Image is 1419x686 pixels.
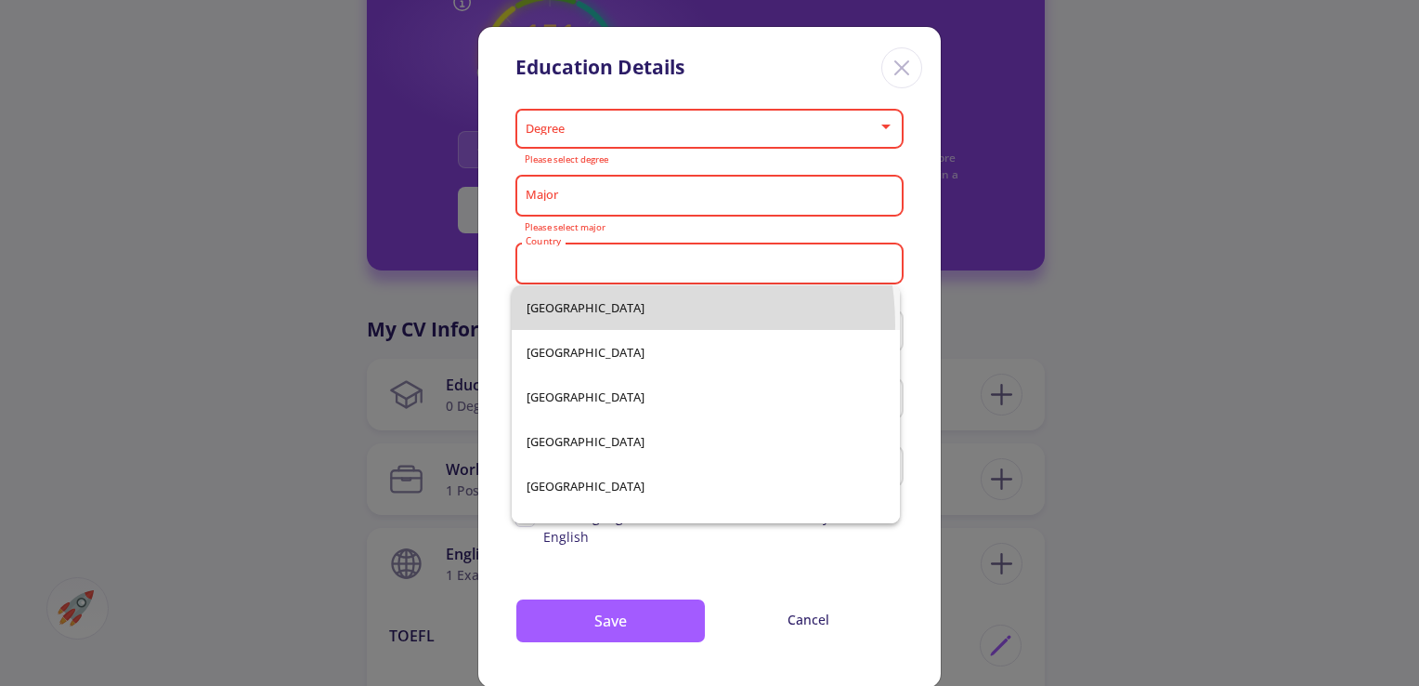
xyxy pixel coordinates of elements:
span: [GEOGRAPHIC_DATA] [527,464,885,508]
span: [GEOGRAPHIC_DATA] [527,285,885,330]
span: [GEOGRAPHIC_DATA] [527,330,885,375]
span: The Language of Instruction at This University Was English [543,508,904,547]
div: Close [881,47,922,88]
span: [GEOGRAPHIC_DATA] [527,375,885,419]
span: [GEOGRAPHIC_DATA] [527,508,885,553]
span: [GEOGRAPHIC_DATA] [527,419,885,464]
button: Cancel [713,599,904,640]
div: Education Details [515,53,684,83]
mat-error: Please select degree [525,155,895,165]
mat-error: Please select major [525,223,895,233]
button: Save [515,599,706,643]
